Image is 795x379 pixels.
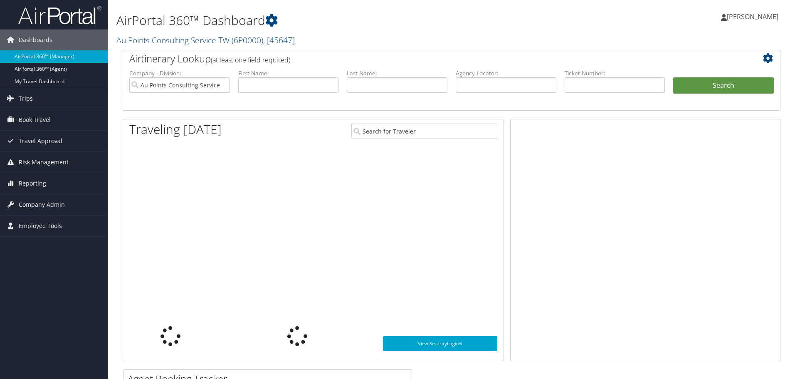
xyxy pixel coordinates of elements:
h1: Traveling [DATE] [129,121,222,138]
span: Trips [19,88,33,109]
span: [PERSON_NAME] [727,12,778,21]
h1: AirPortal 360™ Dashboard [116,12,563,29]
a: View SecurityLogic® [383,336,497,351]
span: Employee Tools [19,216,62,236]
label: Agency Locator: [456,69,556,77]
button: Search [673,77,774,94]
a: [PERSON_NAME] [721,4,787,29]
span: Travel Approval [19,131,62,151]
span: Company Admin [19,194,65,215]
span: Book Travel [19,109,51,130]
img: airportal-logo.png [18,5,101,25]
span: , [ 45647 ] [263,35,295,46]
span: (at least one field required) [211,55,290,64]
span: Reporting [19,173,46,194]
span: Dashboards [19,30,52,50]
h2: Airtinerary Lookup [129,52,719,66]
label: Ticket Number: [565,69,665,77]
span: Risk Management [19,152,69,173]
label: Last Name: [347,69,447,77]
label: First Name: [238,69,339,77]
a: Au Points Consulting Service TW [116,35,295,46]
input: Search for Traveler [351,124,497,139]
span: ( 6P0000 ) [232,35,263,46]
label: Company - Division: [129,69,230,77]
